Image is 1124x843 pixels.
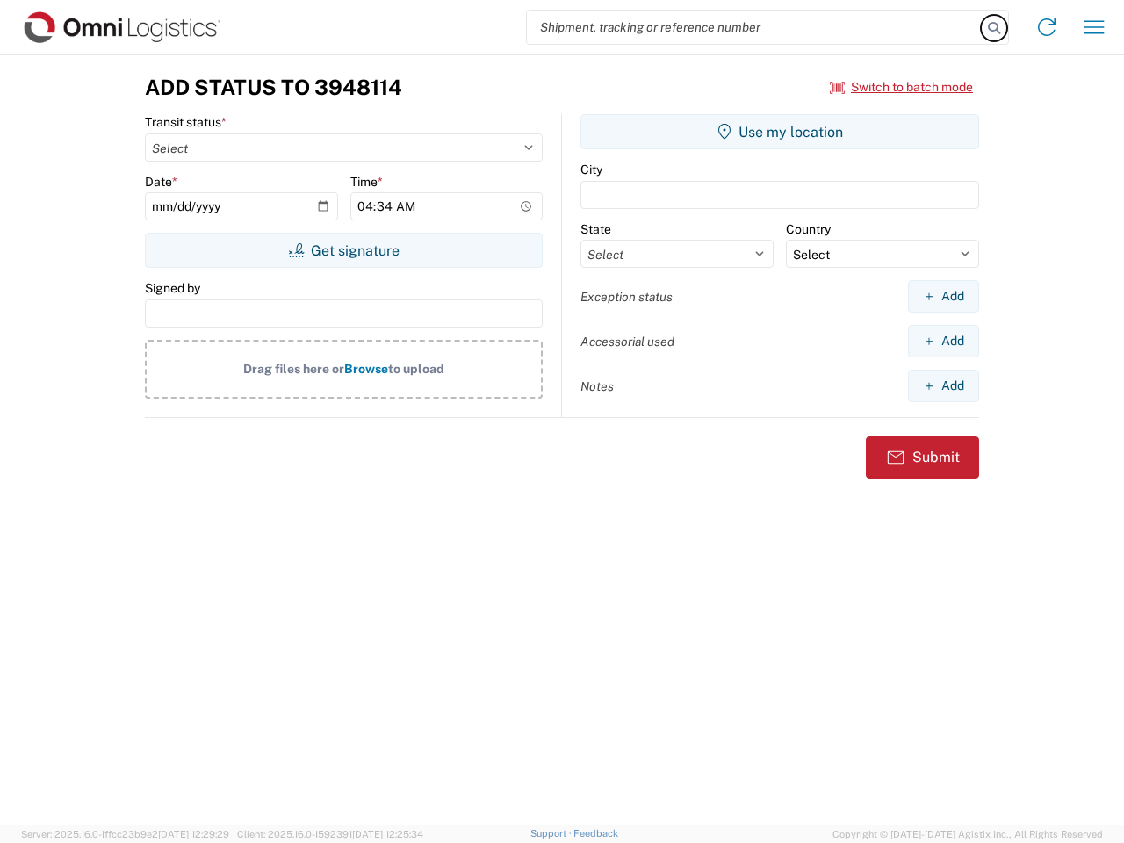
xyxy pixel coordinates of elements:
[908,280,979,313] button: Add
[21,829,229,839] span: Server: 2025.16.0-1ffcc23b9e2
[527,11,982,44] input: Shipment, tracking or reference number
[580,114,979,149] button: Use my location
[530,828,574,839] a: Support
[145,114,227,130] label: Transit status
[908,325,979,357] button: Add
[580,221,611,237] label: State
[145,280,200,296] label: Signed by
[832,826,1103,842] span: Copyright © [DATE]-[DATE] Agistix Inc., All Rights Reserved
[388,362,444,376] span: to upload
[243,362,344,376] span: Drag files here or
[145,75,402,100] h3: Add Status to 3948114
[580,289,673,305] label: Exception status
[158,829,229,839] span: [DATE] 12:29:29
[344,362,388,376] span: Browse
[580,378,614,394] label: Notes
[573,828,618,839] a: Feedback
[830,73,973,102] button: Switch to batch mode
[350,174,383,190] label: Time
[866,436,979,479] button: Submit
[145,174,177,190] label: Date
[908,370,979,402] button: Add
[580,162,602,177] label: City
[786,221,831,237] label: Country
[237,829,423,839] span: Client: 2025.16.0-1592391
[580,334,674,349] label: Accessorial used
[352,829,423,839] span: [DATE] 12:25:34
[145,233,543,268] button: Get signature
